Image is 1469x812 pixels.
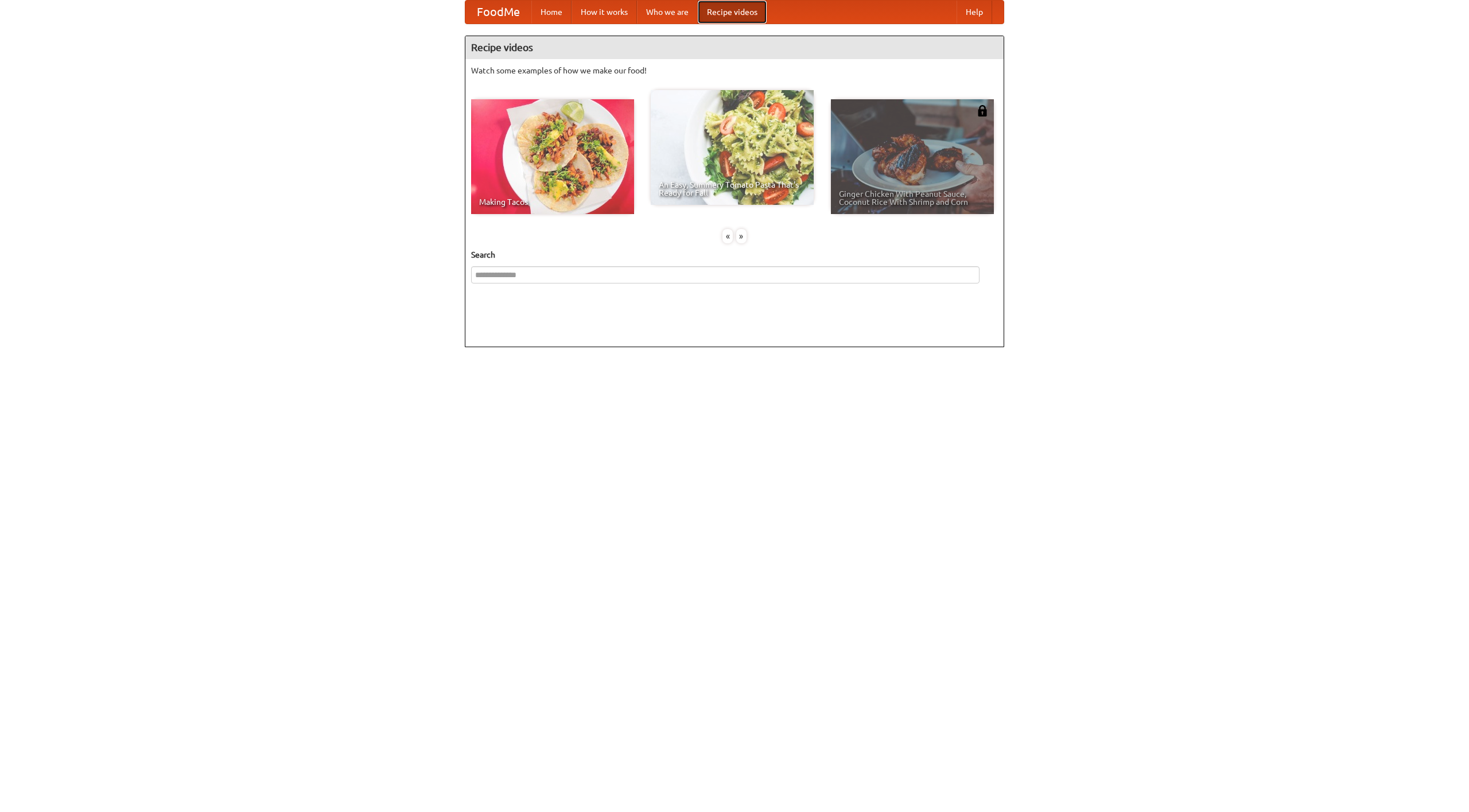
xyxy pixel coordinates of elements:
a: Home [531,1,572,24]
span: An Easy, Summery Tomato Pasta That's Ready for Fall [659,181,806,197]
a: How it works [572,1,637,24]
a: An Easy, Summery Tomato Pasta That's Ready for Fall [651,90,814,205]
a: FoodMe [465,1,531,24]
h5: Search [471,249,998,261]
p: Watch some examples of how we make our food! [471,65,998,76]
a: Help [957,1,992,24]
span: Making Tacos [479,198,626,206]
h4: Recipe videos [465,36,1004,59]
img: 483408.png [977,105,988,116]
div: » [736,229,747,243]
a: Who we are [637,1,698,24]
a: Recipe videos [698,1,767,24]
div: « [722,229,733,243]
a: Making Tacos [471,99,634,214]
